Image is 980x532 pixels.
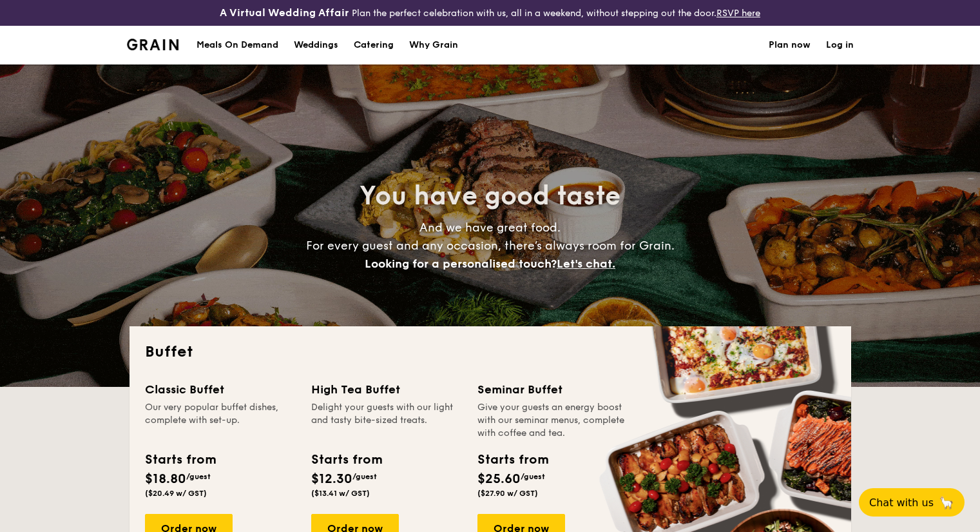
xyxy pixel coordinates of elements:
[145,471,186,487] span: $18.80
[127,39,179,50] a: Logotype
[286,26,346,64] a: Weddings
[869,497,934,509] span: Chat with us
[716,8,760,19] a: RSVP here
[557,257,615,271] span: Let's chat.
[127,39,179,50] img: Grain
[521,472,545,481] span: /guest
[859,488,965,517] button: Chat with us🦙
[352,472,377,481] span: /guest
[477,471,521,487] span: $25.60
[311,380,462,399] div: High Tea Buffet
[365,257,557,271] span: Looking for a personalised touch?
[477,380,628,399] div: Seminar Buffet
[311,401,462,440] div: Delight your guests with our light and tasty bite-sized treats.
[145,342,836,362] h2: Buffet
[311,450,381,469] div: Starts from
[477,489,538,498] span: ($27.90 w/ GST)
[145,380,296,399] div: Classic Buffet
[477,401,628,440] div: Give your guests an energy boost with our seminar menus, complete with coffee and tea.
[477,450,548,469] div: Starts from
[346,26,401,64] a: Catering
[311,471,352,487] span: $12.30
[306,221,675,271] span: And we have great food. For every guest and any occasion, there’s always room for Grain.
[145,489,207,498] span: ($20.49 w/ GST)
[769,26,811,64] a: Plan now
[186,472,211,481] span: /guest
[220,5,349,21] h4: A Virtual Wedding Affair
[939,495,954,510] span: 🦙
[197,26,278,64] div: Meals On Demand
[145,401,296,440] div: Our very popular buffet dishes, complete with set-up.
[826,26,854,64] a: Log in
[409,26,458,64] div: Why Grain
[189,26,286,64] a: Meals On Demand
[360,181,620,212] span: You have good taste
[294,26,338,64] div: Weddings
[354,26,394,64] h1: Catering
[164,5,817,21] div: Plan the perfect celebration with us, all in a weekend, without stepping out the door.
[145,450,215,469] div: Starts from
[401,26,466,64] a: Why Grain
[311,489,370,498] span: ($13.41 w/ GST)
